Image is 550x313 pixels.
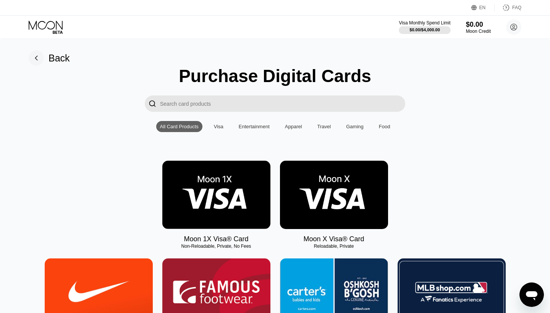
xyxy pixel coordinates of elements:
div: Food [375,121,394,132]
div: Travel [317,124,331,129]
div: All Card Products [160,124,199,129]
div: Moon 1X Visa® Card [184,235,248,243]
div:  [145,95,160,112]
div: Entertainment [239,124,270,129]
div: FAQ [495,4,521,11]
div: $0.00 / $4,000.00 [409,27,440,32]
div: Gaming [346,124,364,129]
div: Apparel [285,124,302,129]
div: Visa [210,121,227,132]
div: Moon Credit [466,29,491,34]
div: Food [379,124,390,129]
div: All Card Products [156,121,202,132]
iframe: Кнопка запуска окна обмена сообщениями [519,282,544,307]
div: Visa Monthly Spend Limit [399,20,450,26]
div: Entertainment [235,121,273,132]
div: Visa Monthly Spend Limit$0.00/$4,000.00 [399,20,450,34]
div:  [149,99,156,108]
div: Visa [214,124,223,129]
div: EN [479,5,486,10]
input: Search card products [160,95,405,112]
div: Apparel [281,121,306,132]
div: Non-Reloadable, Private, No Fees [162,244,270,249]
div: $0.00 [466,21,491,29]
div: Back [29,50,70,66]
div: Reloadable, Private [280,244,388,249]
div: $0.00Moon Credit [466,21,491,34]
div: Back [49,53,70,64]
div: Travel [314,121,335,132]
div: Gaming [342,121,367,132]
div: Purchase Digital Cards [179,66,371,86]
div: EN [471,4,495,11]
div: Moon X Visa® Card [303,235,364,243]
div: FAQ [512,5,521,10]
